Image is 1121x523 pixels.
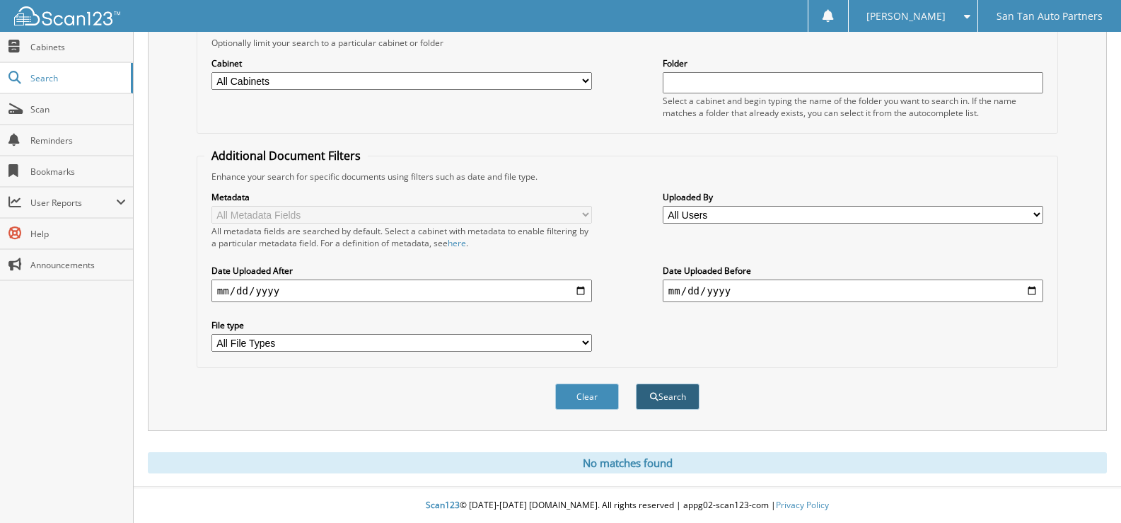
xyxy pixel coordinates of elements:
[30,41,126,53] span: Cabinets
[134,488,1121,523] div: © [DATE]-[DATE] [DOMAIN_NAME]. All rights reserved | appg02-scan123-com |
[204,171,1050,183] div: Enhance your search for specific documents using filters such as date and file type.
[663,95,1043,119] div: Select a cabinet and begin typing the name of the folder you want to search in. If the name match...
[426,499,460,511] span: Scan123
[30,228,126,240] span: Help
[211,57,592,69] label: Cabinet
[211,280,592,302] input: start
[663,57,1043,69] label: Folder
[148,452,1107,473] div: No matches found
[14,6,120,25] img: scan123-logo-white.svg
[204,37,1050,49] div: Optionally limit your search to a particular cabinet or folder
[448,237,466,249] a: here
[663,191,1043,203] label: Uploaded By
[997,12,1103,21] span: San Tan Auto Partners
[636,384,699,410] button: Search
[30,166,126,178] span: Bookmarks
[211,191,592,203] label: Metadata
[30,72,124,84] span: Search
[211,319,592,331] label: File type
[30,134,126,146] span: Reminders
[663,265,1043,277] label: Date Uploaded Before
[776,499,829,511] a: Privacy Policy
[866,12,946,21] span: [PERSON_NAME]
[30,197,116,209] span: User Reports
[30,103,126,115] span: Scan
[555,384,619,410] button: Clear
[204,148,368,163] legend: Additional Document Filters
[211,265,592,277] label: Date Uploaded After
[211,225,592,249] div: All metadata fields are searched by default. Select a cabinet with metadata to enable filtering b...
[663,280,1043,302] input: end
[30,259,126,271] span: Announcements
